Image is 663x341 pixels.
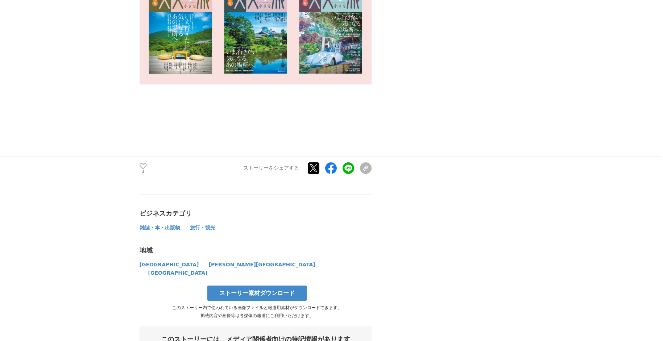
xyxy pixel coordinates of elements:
span: [PERSON_NAME][GEOGRAPHIC_DATA] [209,262,315,267]
a: ストーリー素材ダウンロード [207,286,307,301]
span: 雑誌・本・出版物 [140,225,180,230]
div: 地域 [140,246,372,255]
span: [GEOGRAPHIC_DATA] [148,270,208,276]
a: 旅行・観光 [190,226,215,230]
a: 雑誌・本・出版物 [140,226,181,230]
p: ストーリーをシェアする [243,165,299,171]
a: [GEOGRAPHIC_DATA] [148,271,208,275]
span: 旅行・観光 [190,225,215,230]
a: [GEOGRAPHIC_DATA] [140,263,200,267]
span: [GEOGRAPHIC_DATA] [140,262,199,267]
a: [PERSON_NAME][GEOGRAPHIC_DATA] [209,263,315,267]
p: このストーリー内で使われている画像ファイルと報道用素材がダウンロードできます。 掲載内容や画像等は各媒体の報道にご利用いただけます。 [140,304,374,320]
div: ビジネスカテゴリ [140,209,372,218]
p: 3 [140,170,147,174]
